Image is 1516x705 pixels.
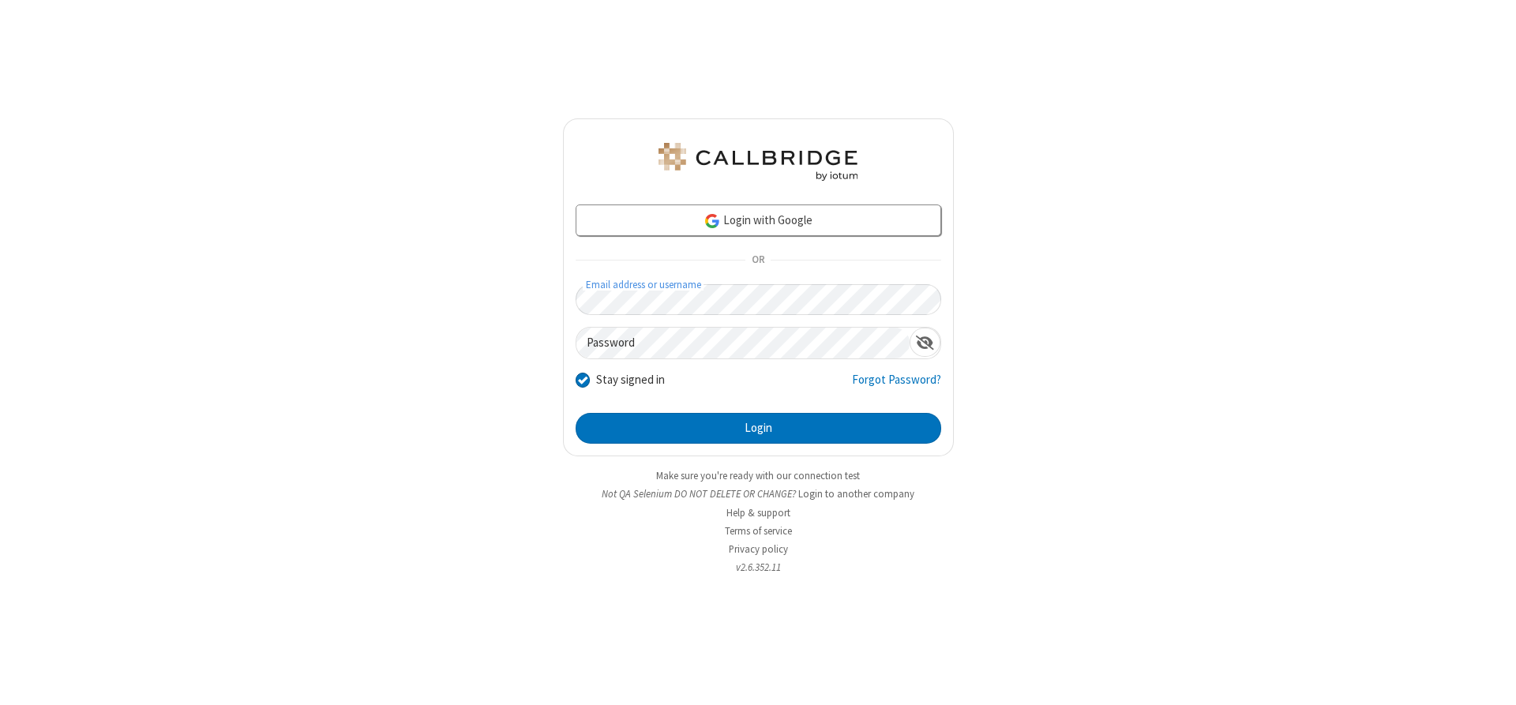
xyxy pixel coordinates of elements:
[563,486,954,501] li: Not QA Selenium DO NOT DELETE OR CHANGE?
[655,143,861,181] img: QA Selenium DO NOT DELETE OR CHANGE
[576,413,941,444] button: Login
[852,371,941,401] a: Forgot Password?
[704,212,721,230] img: google-icon.png
[745,249,771,272] span: OR
[576,204,941,236] a: Login with Google
[576,284,941,315] input: Email address or username
[563,560,954,575] li: v2.6.352.11
[726,506,790,519] a: Help & support
[729,542,788,556] a: Privacy policy
[596,371,665,389] label: Stay signed in
[656,469,860,482] a: Make sure you're ready with our connection test
[910,328,940,357] div: Show password
[798,486,914,501] button: Login to another company
[576,328,910,358] input: Password
[725,524,792,538] a: Terms of service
